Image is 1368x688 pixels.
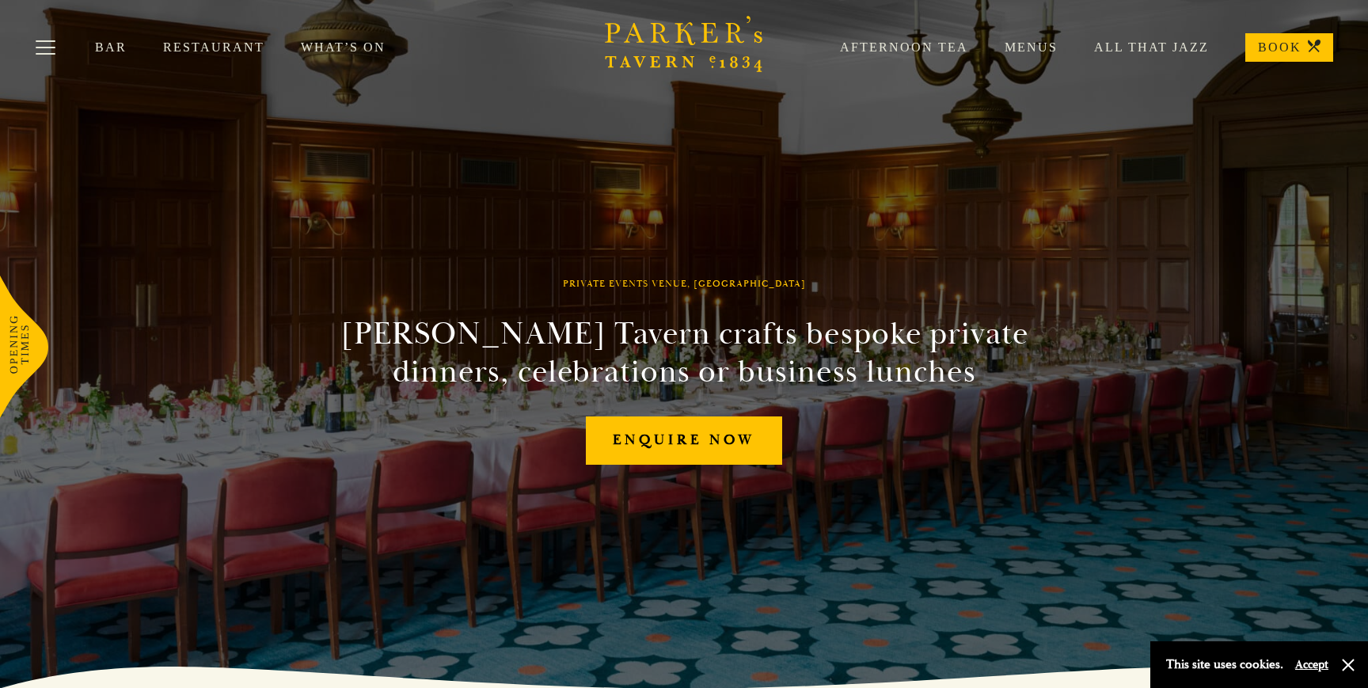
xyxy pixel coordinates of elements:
button: Close and accept [1340,657,1356,673]
button: Accept [1295,657,1328,672]
p: This site uses cookies. [1166,653,1283,676]
a: Enquire now [586,416,782,465]
h2: [PERSON_NAME] Tavern crafts bespoke private dinners, celebrations or business lunches [323,315,1045,391]
h1: Private Events Venue, [GEOGRAPHIC_DATA] [563,279,806,290]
